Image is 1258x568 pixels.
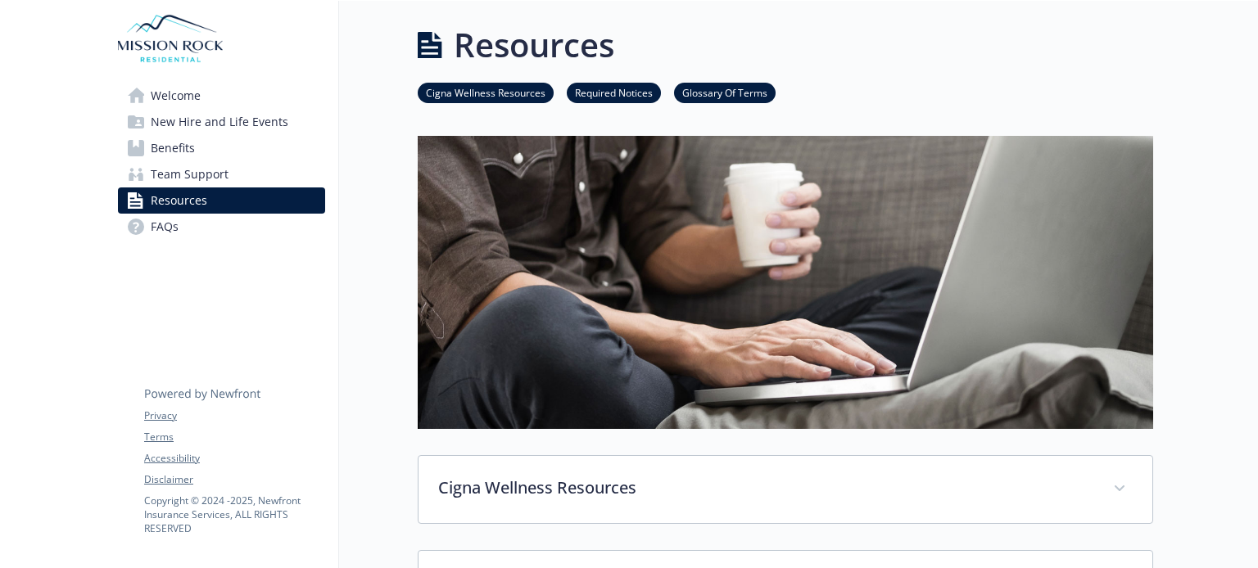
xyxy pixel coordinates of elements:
[454,20,614,70] h1: Resources
[151,109,288,135] span: New Hire and Life Events
[144,494,324,535] p: Copyright © 2024 - 2025 , Newfront Insurance Services, ALL RIGHTS RESERVED
[118,135,325,161] a: Benefits
[151,187,207,214] span: Resources
[151,135,195,161] span: Benefits
[144,408,324,423] a: Privacy
[118,83,325,109] a: Welcome
[567,84,661,100] a: Required Notices
[418,136,1153,429] img: resources page banner
[118,109,325,135] a: New Hire and Life Events
[151,83,201,109] span: Welcome
[419,456,1152,523] div: Cigna Wellness Resources
[144,451,324,466] a: Accessibility
[144,430,324,444] a: Terms
[151,161,229,187] span: Team Support
[118,187,325,214] a: Resources
[118,161,325,187] a: Team Support
[151,214,179,240] span: FAQs
[144,472,324,487] a: Disclaimer
[674,84,776,100] a: Glossary Of Terms
[438,476,1093,500] p: Cigna Wellness Resources
[118,214,325,240] a: FAQs
[418,84,554,100] a: Cigna Wellness Resources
